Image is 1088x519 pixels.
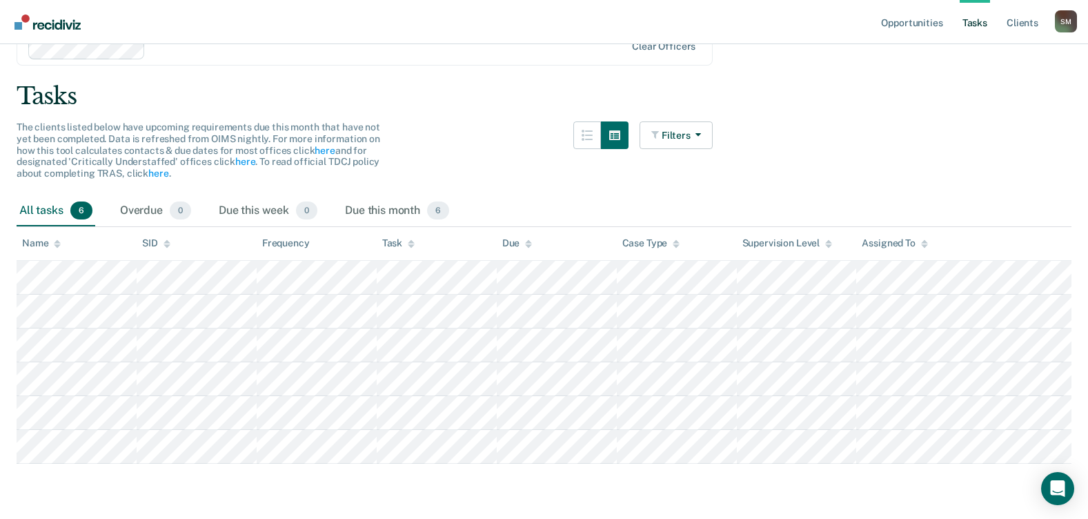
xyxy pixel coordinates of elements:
span: The clients listed below have upcoming requirements due this month that have not yet been complet... [17,121,380,179]
div: All tasks6 [17,196,95,226]
div: Due [502,237,533,249]
img: Recidiviz [14,14,81,30]
a: here [235,156,255,167]
div: Task [382,237,415,249]
span: 0 [170,202,191,219]
div: Case Type [622,237,680,249]
div: S M [1055,10,1077,32]
div: Overdue0 [117,196,194,226]
div: Due this month6 [342,196,452,226]
button: Filters [640,121,713,149]
span: 0 [296,202,317,219]
a: here [315,145,335,156]
span: 6 [70,202,92,219]
button: Profile dropdown button [1055,10,1077,32]
div: Tasks [17,82,1071,110]
div: Clear officers [632,41,695,52]
div: SID [142,237,170,249]
a: here [148,168,168,179]
span: 6 [427,202,449,219]
div: Frequency [262,237,310,249]
div: Supervision Level [742,237,833,249]
div: Open Intercom Messenger [1041,472,1074,505]
div: Name [22,237,61,249]
div: Assigned To [862,237,927,249]
div: Due this week0 [216,196,320,226]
